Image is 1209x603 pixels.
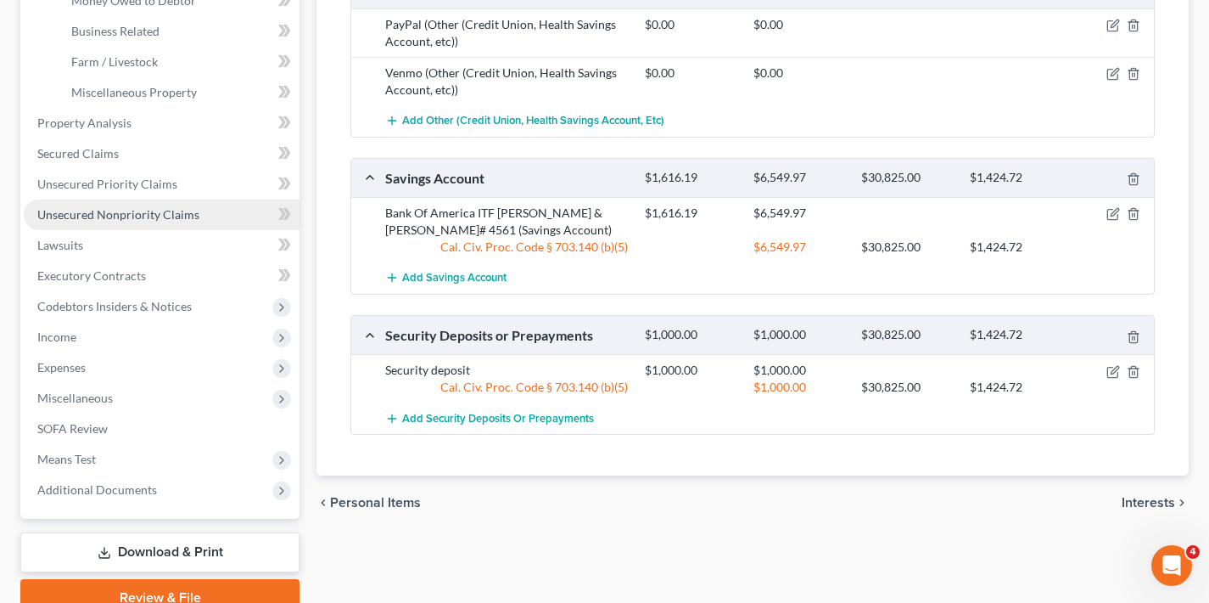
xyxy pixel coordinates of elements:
a: Unsecured Priority Claims [24,169,299,200]
i: chevron_left [316,496,330,510]
span: Miscellaneous [37,391,113,405]
div: $1,000.00 [636,362,744,379]
iframe: Intercom live chat [1151,545,1192,586]
div: Savings Account [377,169,636,187]
span: Add Security Deposits or Prepayments [402,412,594,425]
span: Business Related [71,24,160,38]
span: SOFA Review [37,421,108,436]
div: $1,000.00 [745,327,853,343]
div: $30,825.00 [853,170,960,186]
button: Add Security Deposits or Prepayments [385,403,594,434]
a: Property Analysis [24,108,299,138]
div: $30,825.00 [853,327,960,343]
div: Security Deposits or Prepayments [377,326,636,344]
div: $1,000.00 [745,362,853,379]
span: Unsecured Nonpriority Claims [37,207,199,222]
div: $6,549.97 [745,170,853,186]
a: SOFA Review [24,414,299,444]
button: Add Other (Credit Union, Health Savings Account, etc) [385,105,664,137]
span: Income [37,330,76,344]
div: Bank Of America ITF [PERSON_NAME] & [PERSON_NAME]# 4561 (Savings Account) [377,205,636,239]
div: $1,000.00 [636,327,744,343]
a: Business Related [58,16,299,47]
div: Cal. Civ. Proc. Code § 703.140 (b)(5) [377,239,636,256]
span: Miscellaneous Property [71,85,197,99]
span: Unsecured Priority Claims [37,177,177,191]
a: Executory Contracts [24,261,299,291]
span: Add Other (Credit Union, Health Savings Account, etc) [402,114,664,127]
div: $0.00 [745,16,853,33]
div: $0.00 [745,65,853,82]
span: Add Savings Account [402,272,507,285]
span: Personal Items [330,496,421,510]
div: $1,424.72 [961,170,1069,186]
span: Property Analysis [37,116,132,130]
div: $6,549.97 [745,205,853,222]
div: Venmo (Other (Credit Union, Health Savings Account, etc)) [377,65,636,99]
div: $30,825.00 [853,239,960,256]
div: $30,825.00 [853,379,960,396]
div: PayPal (Other (Credit Union, Health Savings Account, etc)) [377,16,636,50]
a: Download & Print [20,533,299,572]
span: Farm / Livestock [71,54,158,69]
span: Interests [1122,496,1175,510]
span: Means Test [37,452,96,466]
div: $0.00 [636,65,744,82]
div: $1,616.19 [636,170,744,186]
a: Secured Claims [24,138,299,169]
span: Lawsuits [37,238,83,252]
span: Codebtors Insiders & Notices [37,299,192,313]
span: 4 [1186,545,1200,559]
div: $1,424.72 [961,379,1069,396]
span: Executory Contracts [37,268,146,283]
div: $6,549.97 [745,239,853,256]
button: Add Savings Account [385,262,507,294]
div: Cal. Civ. Proc. Code § 703.140 (b)(5) [377,379,636,396]
a: Farm / Livestock [58,47,299,77]
a: Unsecured Nonpriority Claims [24,200,299,230]
div: Security deposit [377,362,636,379]
span: Expenses [37,360,86,375]
div: $0.00 [636,16,744,33]
div: $1,000.00 [745,379,853,396]
span: Secured Claims [37,146,119,161]
i: chevron_right [1175,496,1189,510]
button: Interests chevron_right [1122,496,1189,510]
a: Miscellaneous Property [58,77,299,108]
div: $1,616.19 [636,205,744,222]
span: Additional Documents [37,482,157,497]
div: $1,424.72 [961,239,1069,256]
a: Lawsuits [24,230,299,261]
div: $1,424.72 [961,327,1069,343]
button: chevron_left Personal Items [316,496,421,510]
